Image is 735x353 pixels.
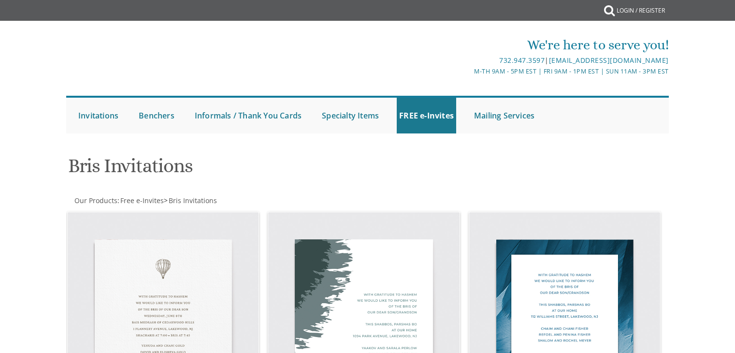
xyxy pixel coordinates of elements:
[268,35,669,55] div: We're here to serve you!
[549,56,669,65] a: [EMAIL_ADDRESS][DOMAIN_NAME]
[73,196,117,205] a: Our Products
[168,196,217,205] a: Bris Invitations
[76,98,121,133] a: Invitations
[319,98,381,133] a: Specialty Items
[397,98,456,133] a: FREE e-Invites
[192,98,304,133] a: Informals / Thank You Cards
[499,56,545,65] a: 732.947.3597
[119,196,164,205] a: Free e-Invites
[120,196,164,205] span: Free e-Invites
[472,98,537,133] a: Mailing Services
[66,196,368,206] div: :
[136,98,177,133] a: Benchers
[268,66,669,76] div: M-Th 9am - 5pm EST | Fri 9am - 1pm EST | Sun 11am - 3pm EST
[268,55,669,66] div: |
[169,196,217,205] span: Bris Invitations
[68,155,462,184] h1: Bris Invitations
[164,196,217,205] span: >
